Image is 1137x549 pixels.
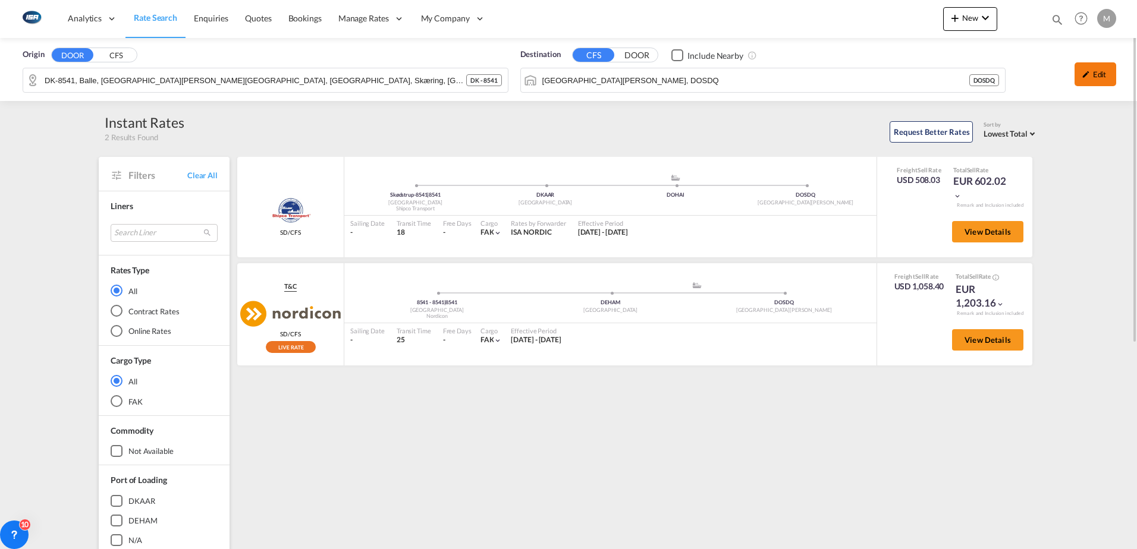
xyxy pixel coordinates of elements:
[338,12,389,24] span: Manage Rates
[953,192,962,200] md-icon: icon-chevron-down
[350,307,524,314] div: [GEOGRAPHIC_DATA]
[266,341,316,353] div: Rollable available
[18,5,45,32] img: 1aa151c0c08011ec8d6f413816f9a227.png
[747,51,757,60] md-icon: Unchecked: Ignores neighbouring ports when fetching rates.Checked : Includes neighbouring ports w...
[616,49,658,62] button: DOOR
[444,299,446,305] span: |
[494,229,502,237] md-icon: icon-chevron-down
[480,199,611,207] div: [GEOGRAPHIC_DATA]
[952,329,1023,351] button: View Details
[511,335,561,344] span: [DATE] - [DATE]
[953,166,1013,174] div: Total Rate
[480,335,494,344] span: FAK
[697,299,871,307] div: DOSDQ
[1051,13,1064,31] div: icon-magnify
[111,285,218,296] md-radio-button: All
[95,49,137,62] button: CFS
[948,11,962,25] md-icon: icon-plus 400-fg
[128,169,187,182] span: Filters
[128,515,158,526] div: DEHAM
[480,191,611,199] div: DKAAR
[740,191,871,199] div: DOSDQ
[687,50,743,62] div: Include Nearby
[350,205,480,213] div: Shipco Transport
[105,113,184,132] div: Instant Rates
[443,219,472,228] div: Free Days
[948,202,1032,209] div: Remark and Inclusion included
[270,195,310,225] img: Shipco Transport
[128,496,155,506] div: DKAAR
[23,68,508,92] md-input-container: DK-8541, Balle, Hjortshoej, Lindå, Loegten, Skæring, Skoedstrup, Studstrup, Vorre
[397,335,431,345] div: 25
[511,335,561,345] div: 01 Aug 2025 - 31 Aug 2025
[390,191,429,198] span: Skødstrup-8541
[578,228,629,236] span: [DATE] - [DATE]
[511,219,566,228] div: Rates by Forwarder
[524,299,698,307] div: DEHAM
[280,330,300,338] span: SD/CFS
[578,228,629,238] div: 01 Aug 2025 - 31 Aug 2025
[111,201,133,211] span: Liners
[521,68,1006,92] md-input-container: Santo Domingo, DOSDQ
[984,121,1038,129] div: Sort by
[524,307,698,314] div: [GEOGRAPHIC_DATA]
[578,219,629,228] div: Effective Period
[671,49,743,61] md-checkbox: Checkbox No Ink
[915,273,925,280] span: Sell
[350,313,524,320] div: Nordicon
[984,129,1028,138] span: Lowest Total
[284,282,297,291] span: T&C
[1071,8,1091,29] span: Help
[894,280,944,292] div: USD 1,058.40
[996,300,1004,308] md-icon: icon-chevron-down
[417,299,446,305] span: 8541 - 8541
[969,74,1000,86] div: DOSDQ
[134,12,177,23] span: Rate Search
[480,219,502,228] div: Cargo
[984,126,1038,140] md-select: Select: Lowest Total
[111,355,151,367] div: Cargo Type
[520,49,561,61] span: Destination
[956,282,1015,311] div: EUR 1,203.16
[470,76,497,84] span: DK - 8541
[511,228,551,236] span: ISA NORDIC
[128,446,174,456] div: not available
[111,305,218,317] md-radio-button: Contract Rates
[611,191,741,199] div: DOHAI
[690,282,704,288] md-icon: assets/icons/custom/ship-fill.svg
[668,175,683,181] md-icon: assets/icons/custom/ship-fill.svg
[350,199,480,207] div: [GEOGRAPHIC_DATA]
[443,326,472,335] div: Free Days
[421,12,470,24] span: My Company
[943,7,997,31] button: icon-plus 400-fgNewicon-chevron-down
[111,375,218,387] md-radio-button: All
[427,191,429,198] span: |
[111,264,149,276] div: Rates Type
[350,326,385,335] div: Sailing Date
[240,301,341,327] img: Nordicon
[1071,8,1097,30] div: Help
[897,174,941,186] div: USD 508.03
[23,49,44,61] span: Origin
[511,228,566,238] div: ISA NORDIC
[52,48,93,62] button: DOOR
[68,12,102,24] span: Analytics
[969,273,979,280] span: Sell
[978,11,992,25] md-icon: icon-chevron-down
[965,335,1011,345] span: View Details
[740,199,871,207] div: [GEOGRAPHIC_DATA][PERSON_NAME]
[266,341,316,353] img: live-rate.svg
[397,326,431,335] div: Transit Time
[1075,62,1116,86] div: icon-pencilEdit
[918,166,928,173] span: Sell
[194,13,228,23] span: Enquiries
[429,191,441,198] span: 8541
[350,335,385,345] div: -
[953,174,1013,203] div: EUR 602.02
[128,535,142,545] div: N/A
[111,495,218,507] md-checkbox: DKAAR
[480,228,494,236] span: FAK
[45,71,466,89] input: Search by Door
[280,228,300,236] span: SD/CFS
[111,325,218,337] md-radio-button: Online Rates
